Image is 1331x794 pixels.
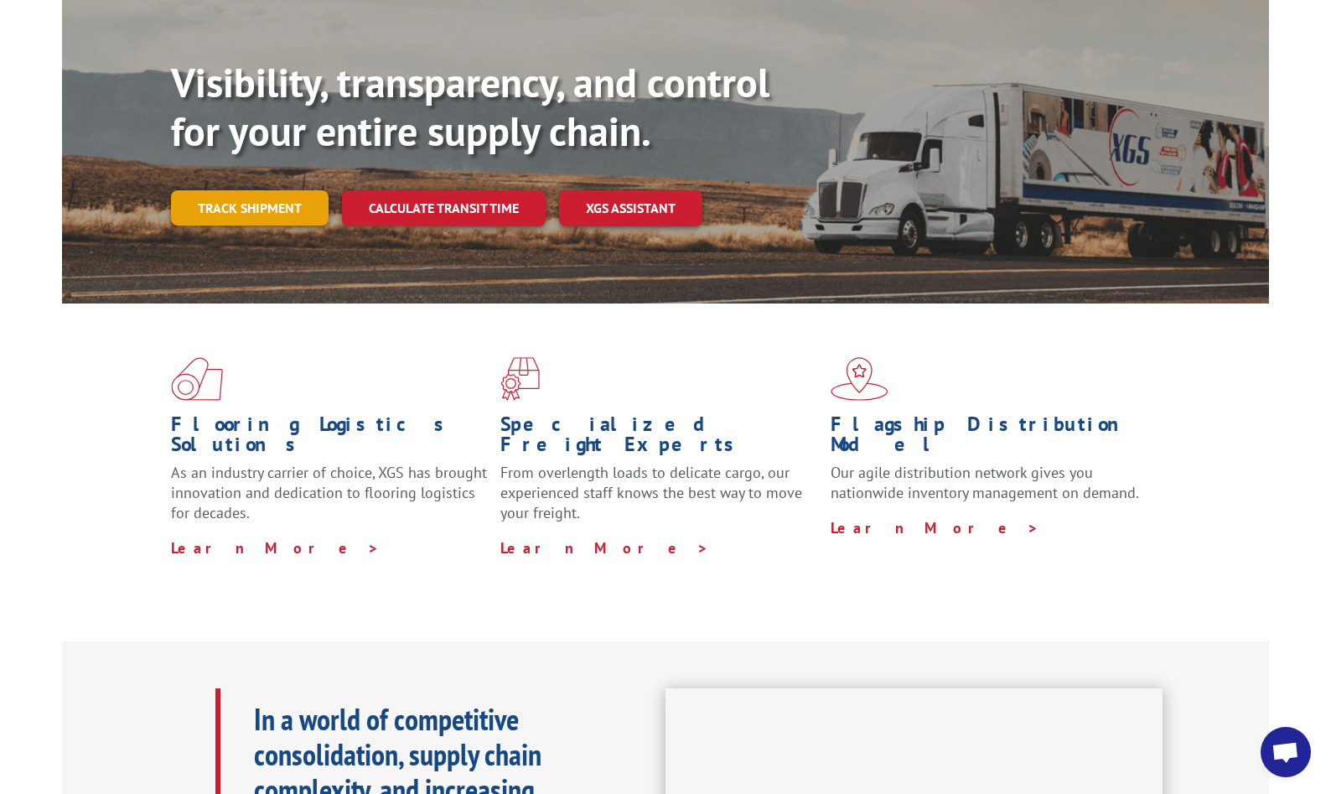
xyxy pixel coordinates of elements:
[171,463,487,522] span: As an industry carrier of choice, XGS has brought innovation and dedication to flooring logistics...
[831,357,888,401] img: xgs-icon-flagship-distribution-model-red
[1261,727,1311,777] div: Open chat
[171,357,223,401] img: xgs-icon-total-supply-chain-intelligence-red
[831,518,1039,537] a: Learn More >
[500,538,709,558] a: Learn More >
[171,56,769,157] b: Visibility, transparency, and control for your entire supply chain.
[171,414,488,463] h1: Flooring Logistics Solutions
[831,414,1147,463] h1: Flagship Distribution Model
[559,190,702,226] a: XGS ASSISTANT
[342,190,546,226] a: Calculate transit time
[171,538,380,558] a: Learn More >
[171,190,329,226] a: Track shipment
[500,357,540,401] img: xgs-icon-focused-on-flooring-red
[500,414,817,463] h1: Specialized Freight Experts
[831,463,1139,502] span: Our agile distribution network gives you nationwide inventory management on demand.
[500,463,817,537] p: From overlength loads to delicate cargo, our experienced staff knows the best way to move your fr...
